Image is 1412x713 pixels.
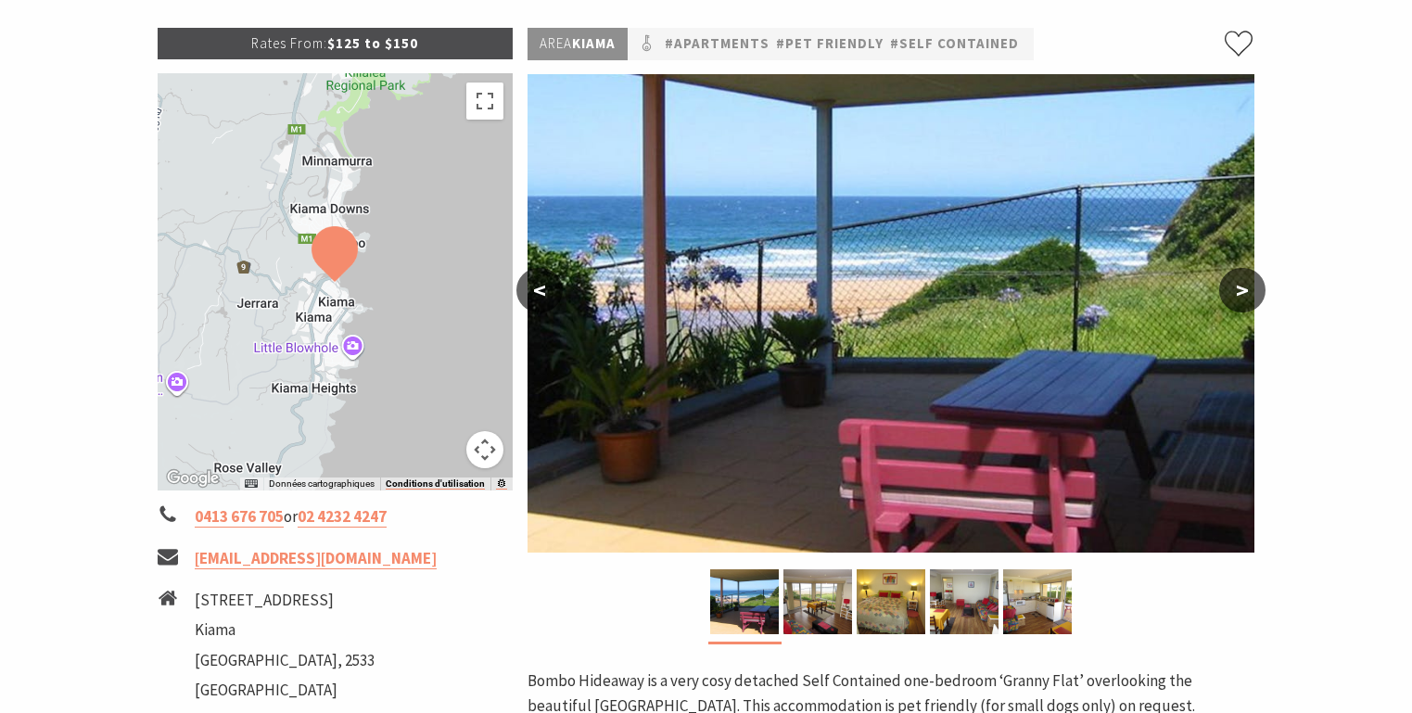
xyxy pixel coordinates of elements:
li: [STREET_ADDRESS] [195,588,375,613]
a: 02 4232 4247 [298,506,387,528]
button: Commandes de la caméra de la carte [466,431,503,468]
a: Signaler à Google une erreur dans la carte routière ou les images [496,478,507,490]
li: or [158,504,514,529]
button: > [1219,268,1266,312]
img: Bombo Hideaway [783,569,852,634]
img: Bombo Hideaway [857,569,925,634]
a: Conditions d'utilisation [386,478,485,490]
img: Bombo Hideaway [710,569,779,634]
li: [GEOGRAPHIC_DATA], 2533 [195,648,375,673]
li: Kiama [195,618,375,643]
img: Bombo Hideaway [528,74,1254,553]
p: $125 to $150 [158,28,514,59]
button: Passer en plein écran [466,83,503,120]
a: [EMAIL_ADDRESS][DOMAIN_NAME] [195,548,437,569]
a: 0413 676 705 [195,506,284,528]
img: Bombo Hideaway [1003,569,1072,634]
a: #Self Contained [890,32,1019,56]
li: [GEOGRAPHIC_DATA] [195,678,375,703]
span: Rates From: [251,34,327,52]
a: #Pet Friendly [776,32,884,56]
button: Données cartographiques [269,477,375,490]
a: Ouvrir cette zone dans Google Maps (dans une nouvelle fenêtre) [162,466,223,490]
button: Raccourcis clavier [245,477,258,490]
img: Bombo Hideaway [930,569,999,634]
span: Area [540,34,572,52]
p: Kiama [528,28,628,60]
img: Google [162,466,223,490]
button: < [516,268,563,312]
a: #Apartments [665,32,770,56]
